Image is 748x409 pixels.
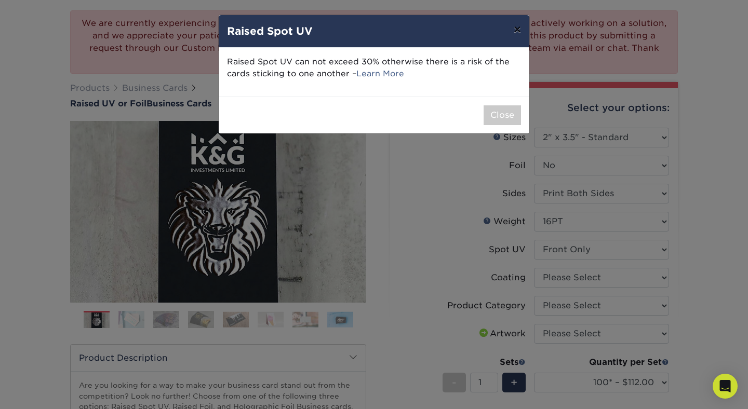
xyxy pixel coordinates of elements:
[713,374,738,399] div: Open Intercom Messenger
[227,56,521,80] p: Raised Spot UV can not exceed 30% otherwise there is a risk of the cards sticking to one another –
[227,23,521,39] h4: Raised Spot UV
[356,69,404,78] a: Learn More
[505,15,529,44] button: ×
[484,105,521,125] button: Close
